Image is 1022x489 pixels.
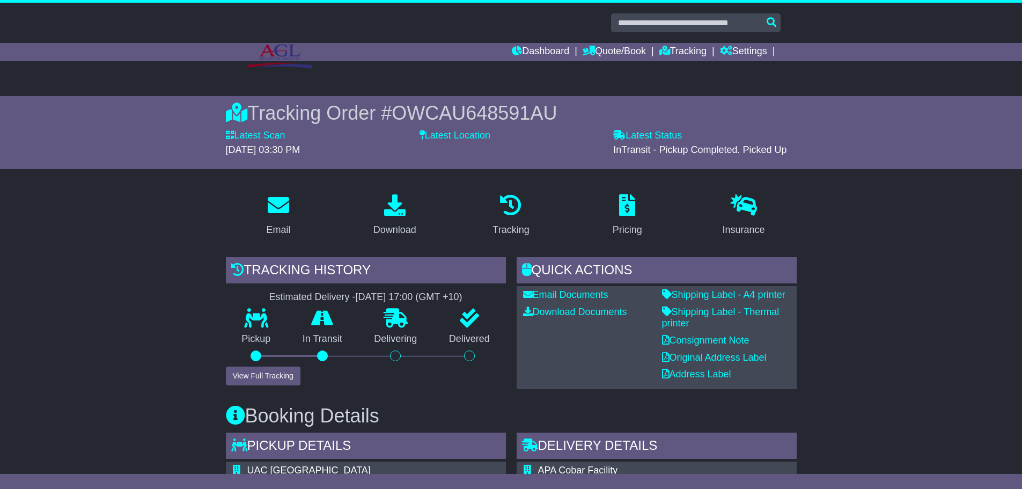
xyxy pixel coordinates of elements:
[517,433,797,462] div: Delivery Details
[358,333,433,345] p: Delivering
[266,223,290,237] div: Email
[373,223,416,237] div: Download
[662,352,767,363] a: Original Address Label
[420,130,490,142] label: Latest Location
[286,333,358,345] p: In Transit
[356,291,462,303] div: [DATE] 17:00 (GMT +10)
[512,43,569,61] a: Dashboard
[662,289,785,300] a: Shipping Label - A4 printer
[659,43,707,61] a: Tracking
[226,144,300,155] span: [DATE] 03:30 PM
[226,433,506,462] div: Pickup Details
[613,130,682,142] label: Latest Status
[392,102,557,124] span: OWCAU648591AU
[583,43,646,61] a: Quote/Book
[366,191,423,241] a: Download
[226,130,285,142] label: Latest Scan
[538,465,618,476] span: APA Cobar Facility
[486,191,536,241] a: Tracking
[662,306,780,329] a: Shipping Label - Thermal printer
[226,367,300,385] button: View Full Tracking
[247,465,371,476] span: UAC [GEOGRAPHIC_DATA]
[492,223,529,237] div: Tracking
[523,306,627,317] a: Download Documents
[662,369,731,379] a: Address Label
[606,191,649,241] a: Pricing
[226,333,287,345] p: Pickup
[433,333,506,345] p: Delivered
[723,223,765,237] div: Insurance
[613,223,642,237] div: Pricing
[226,257,506,286] div: Tracking history
[517,257,797,286] div: Quick Actions
[226,101,797,125] div: Tracking Order #
[720,43,767,61] a: Settings
[716,191,772,241] a: Insurance
[613,144,786,155] span: InTransit - Pickup Completed. Picked Up
[226,291,506,303] div: Estimated Delivery -
[259,191,297,241] a: Email
[226,405,797,427] h3: Booking Details
[523,289,608,300] a: Email Documents
[662,335,749,346] a: Consignment Note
